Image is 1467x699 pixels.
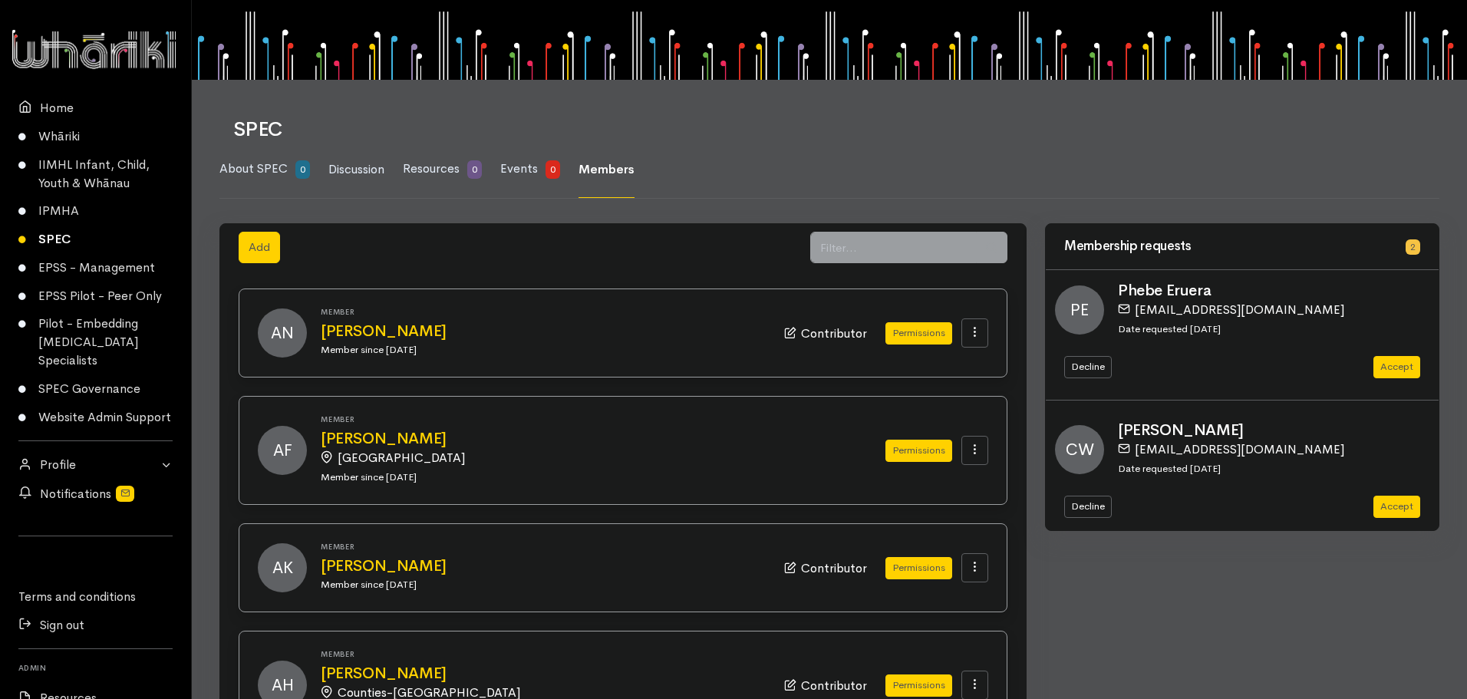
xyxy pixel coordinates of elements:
small: Member since [DATE] [321,343,417,356]
div: [EMAIL_ADDRESS][DOMAIN_NAME] [1118,439,1420,459]
span: About SPEC [219,160,288,176]
span: PE [1055,285,1104,335]
small: Member since [DATE] [321,578,417,591]
span: Discussion [328,161,384,177]
h6: Admin [18,658,173,677]
button: Accept [1373,356,1420,378]
span: AK [258,543,307,592]
button: Accept [1373,496,1420,518]
small: Date requested [DATE] [1118,462,1221,475]
h3: Membership requests [1064,239,1396,254]
h6: Member [321,415,849,424]
span: AN [258,308,307,358]
h2: [PERSON_NAME] [1118,422,1429,439]
a: Discussion [328,142,384,198]
small: Member since [DATE] [321,470,417,483]
a: Resources 0 [403,141,482,198]
div: [EMAIL_ADDRESS][DOMAIN_NAME] [1118,299,1420,319]
button: Decline [1064,496,1112,518]
span: Resources [403,160,460,176]
button: Permissions [885,557,952,579]
div: [GEOGRAPHIC_DATA] [321,447,839,467]
span: 2 [1406,239,1420,255]
h6: Member [321,542,766,551]
span: Events [500,160,538,176]
div: Contributor [784,558,867,578]
input: Filter... [810,232,977,263]
div: Contributor [784,323,867,343]
a: [PERSON_NAME] [321,430,849,447]
a: Members [579,142,635,198]
button: Decline [1064,356,1112,378]
button: Permissions [885,322,952,345]
a: [PERSON_NAME] [321,558,766,575]
button: Permissions [885,674,952,697]
span: Members [579,161,635,177]
span: 0 [546,160,560,179]
iframe: LinkedIn Embedded Content [65,546,127,564]
h6: Member [321,308,766,316]
span: 0 [467,160,482,179]
h1: SPEC [233,119,1421,141]
span: AF [258,426,307,475]
small: Date requested [DATE] [1118,322,1221,335]
span: CW [1055,425,1104,474]
h6: Member [321,650,766,658]
a: About SPEC 0 [219,141,310,198]
h2: Phebe Eruera [1118,282,1429,299]
span: 0 [295,160,310,179]
a: [PERSON_NAME] [321,323,766,340]
a: Events 0 [500,141,560,198]
a: [PERSON_NAME] [321,665,766,682]
div: Contributor [784,675,867,695]
button: Add [239,232,280,263]
button: Permissions [885,440,952,462]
